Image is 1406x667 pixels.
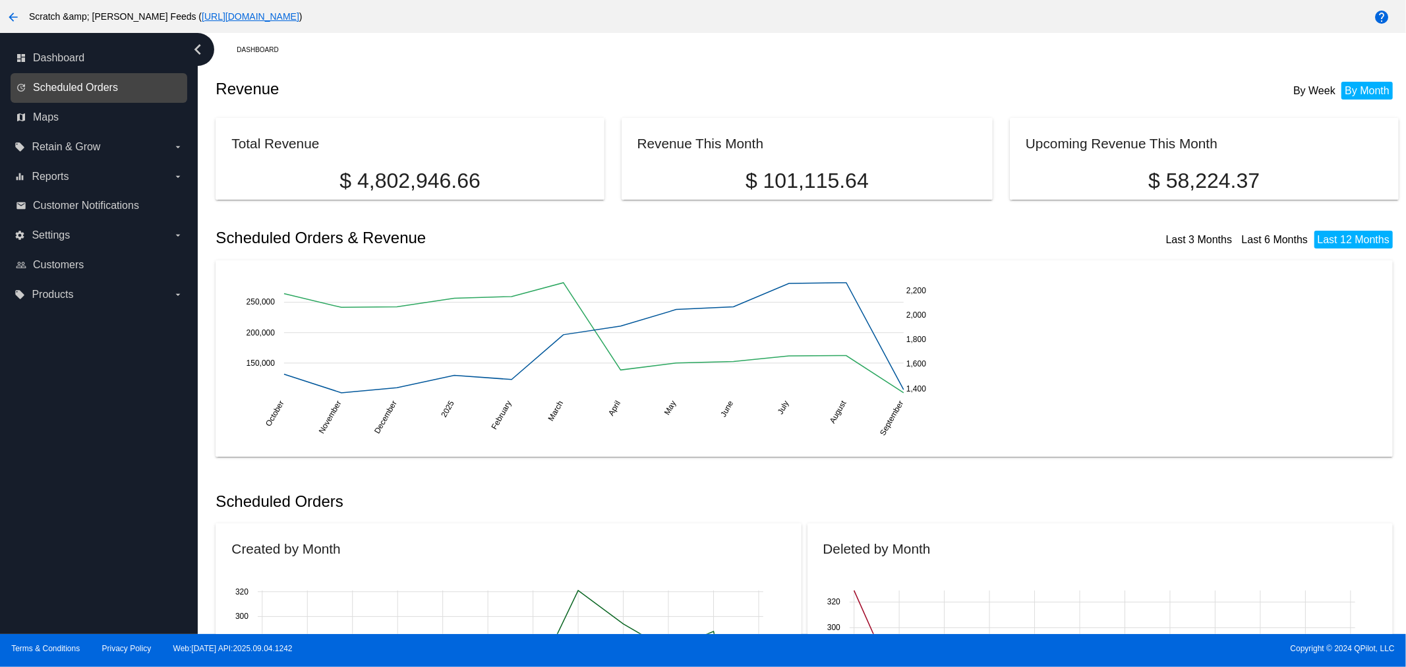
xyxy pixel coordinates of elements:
mat-icon: help [1374,9,1390,25]
text: June [719,399,736,419]
a: email Customer Notifications [16,195,183,216]
a: [URL][DOMAIN_NAME] [202,11,299,22]
i: local_offer [15,142,25,152]
p: $ 58,224.37 [1026,169,1382,193]
text: July [776,399,791,415]
h2: Upcoming Revenue This Month [1026,136,1217,151]
mat-icon: arrow_back [5,9,21,25]
text: 2025 [440,399,457,419]
a: people_outline Customers [16,254,183,275]
span: Copyright © 2024 QPilot, LLC [715,644,1395,653]
span: Products [32,289,73,301]
h2: Scheduled Orders [216,492,807,511]
h2: Total Revenue [231,136,319,151]
i: arrow_drop_down [173,289,183,300]
i: dashboard [16,53,26,63]
i: equalizer [15,171,25,182]
text: 150,000 [247,358,276,367]
text: 2,200 [906,285,926,295]
p: $ 4,802,946.66 [231,169,588,193]
i: people_outline [16,260,26,270]
text: August [828,399,848,425]
text: September [879,399,906,437]
a: Privacy Policy [102,644,152,653]
p: $ 101,115.64 [637,169,978,193]
a: Last 3 Months [1166,234,1233,245]
text: 1,800 [906,335,926,344]
li: By Week [1290,82,1339,100]
a: Dashboard [237,40,290,60]
text: 300 [827,623,840,633]
text: 200,000 [247,328,276,337]
a: Terms & Conditions [11,644,80,653]
i: arrow_drop_down [173,142,183,152]
span: Scratch &amp; [PERSON_NAME] Feeds ( ) [29,11,303,22]
span: Scheduled Orders [33,82,118,94]
text: 250,000 [247,297,276,306]
a: Last 12 Months [1318,234,1390,245]
i: map [16,112,26,123]
i: chevron_left [187,39,208,60]
i: local_offer [15,289,25,300]
text: 1,400 [906,384,926,393]
span: Settings [32,229,70,241]
text: 320 [235,587,249,596]
a: map Maps [16,107,183,128]
text: October [264,399,286,428]
a: dashboard Dashboard [16,47,183,69]
span: Customers [33,259,84,271]
text: 320 [827,598,840,607]
a: Last 6 Months [1242,234,1308,245]
text: 2,000 [906,310,926,320]
text: May [662,399,678,417]
a: Web:[DATE] API:2025.09.04.1242 [173,644,293,653]
span: Maps [33,111,59,123]
a: update Scheduled Orders [16,77,183,98]
h2: Scheduled Orders & Revenue [216,229,807,247]
h2: Revenue [216,80,807,98]
li: By Month [1341,82,1393,100]
span: Reports [32,171,69,183]
span: Retain & Grow [32,141,100,153]
text: December [372,399,399,435]
i: email [16,200,26,211]
i: arrow_drop_down [173,171,183,182]
h2: Created by Month [231,541,340,556]
i: update [16,82,26,93]
text: April [607,399,623,417]
h2: Revenue This Month [637,136,764,151]
text: February [490,399,513,431]
i: arrow_drop_down [173,230,183,241]
text: 1,600 [906,359,926,368]
i: settings [15,230,25,241]
text: March [546,399,566,422]
text: 300 [235,612,249,622]
span: Dashboard [33,52,84,64]
h2: Deleted by Month [823,541,931,556]
span: Customer Notifications [33,200,139,212]
text: November [317,399,343,435]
